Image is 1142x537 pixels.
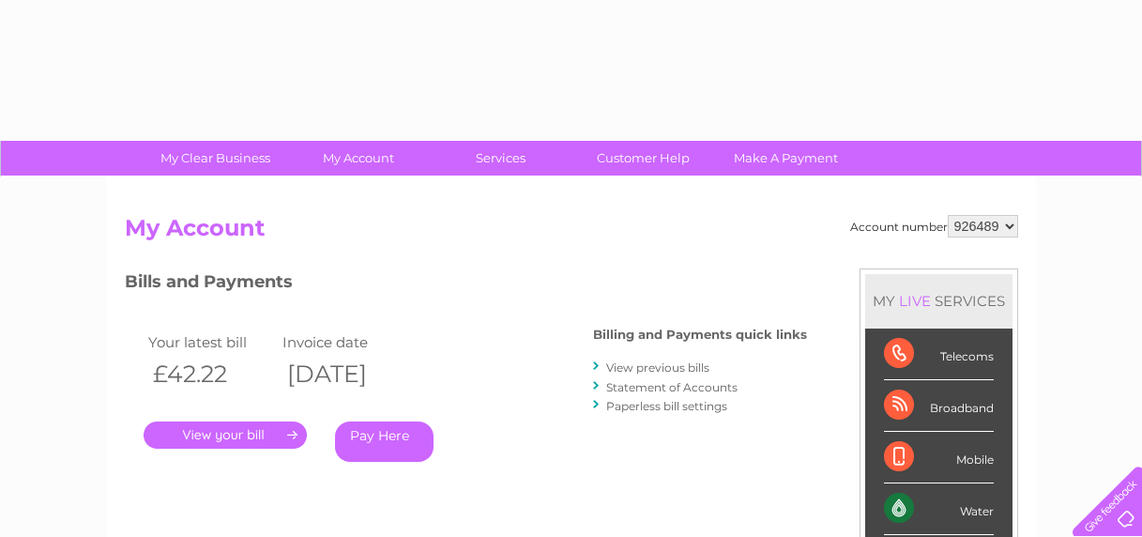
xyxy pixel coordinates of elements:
h4: Billing and Payments quick links [593,328,807,342]
a: Services [423,141,578,176]
a: . [144,422,307,449]
a: Make A Payment [708,141,863,176]
div: Water [884,483,994,535]
h3: Bills and Payments [125,268,807,301]
div: Mobile [884,432,994,483]
a: Paperless bill settings [606,399,727,413]
div: Telecoms [884,329,994,380]
a: Customer Help [566,141,721,176]
a: Pay Here [335,422,434,462]
a: View previous bills [606,361,709,375]
th: £42.22 [144,355,279,393]
h2: My Account [125,215,1018,251]
a: Statement of Accounts [606,380,738,394]
a: My Clear Business [138,141,293,176]
div: Account number [850,215,1018,238]
td: Your latest bill [144,330,279,355]
th: [DATE] [278,355,413,393]
a: My Account [281,141,435,176]
div: LIVE [895,292,935,310]
div: Broadband [884,380,994,432]
div: MY SERVICES [865,274,1013,328]
td: Invoice date [278,330,413,355]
